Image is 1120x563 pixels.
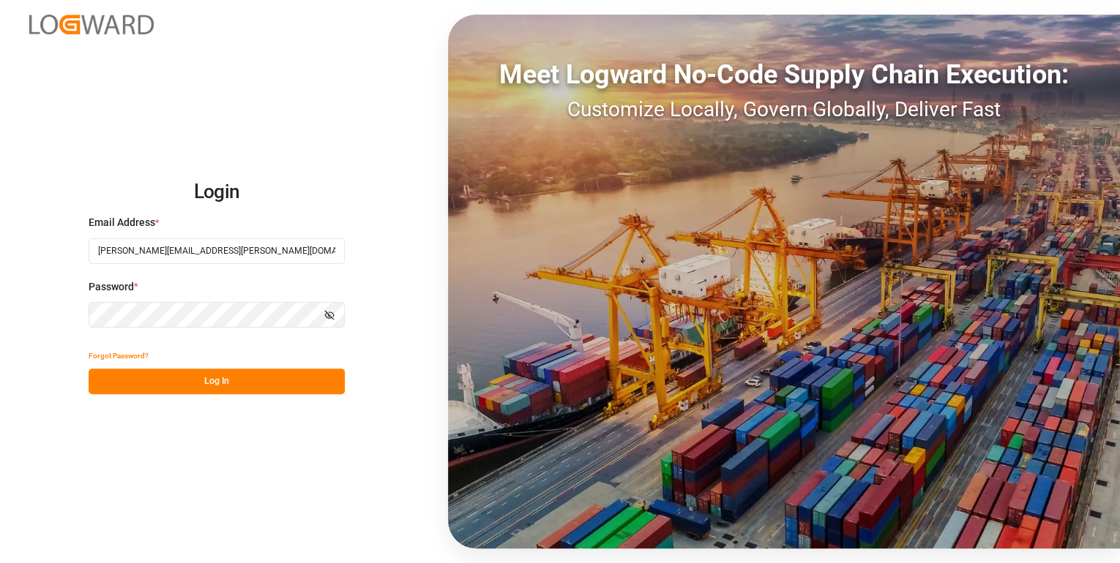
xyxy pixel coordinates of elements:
div: Meet Logward No-Code Supply Chain Execution: [448,55,1120,94]
span: Email Address [89,215,155,230]
div: Customize Locally, Govern Globally, Deliver Fast [448,94,1120,125]
img: Logward_new_orange.png [29,15,154,34]
input: Enter your email [89,238,345,264]
span: Password [89,279,134,295]
h2: Login [89,169,345,216]
button: Forgot Password? [89,343,149,369]
button: Log In [89,369,345,394]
